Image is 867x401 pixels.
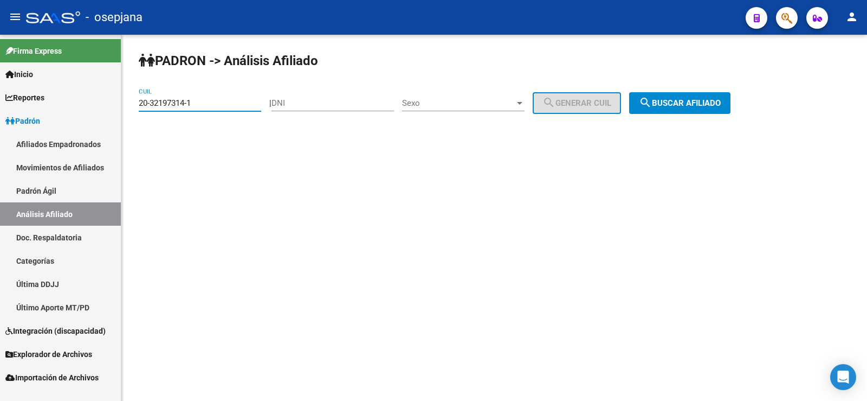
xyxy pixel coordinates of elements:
[639,98,721,108] span: Buscar afiliado
[629,92,730,114] button: Buscar afiliado
[5,68,33,80] span: Inicio
[845,10,858,23] mat-icon: person
[269,98,629,108] div: |
[639,96,652,109] mat-icon: search
[5,45,62,57] span: Firma Express
[5,115,40,127] span: Padrón
[86,5,143,29] span: - osepjana
[402,98,515,108] span: Sexo
[542,98,611,108] span: Generar CUIL
[9,10,22,23] mat-icon: menu
[5,372,99,384] span: Importación de Archivos
[830,364,856,390] div: Open Intercom Messenger
[5,92,44,104] span: Reportes
[139,53,318,68] strong: PADRON -> Análisis Afiliado
[542,96,555,109] mat-icon: search
[5,325,106,337] span: Integración (discapacidad)
[533,92,621,114] button: Generar CUIL
[5,348,92,360] span: Explorador de Archivos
